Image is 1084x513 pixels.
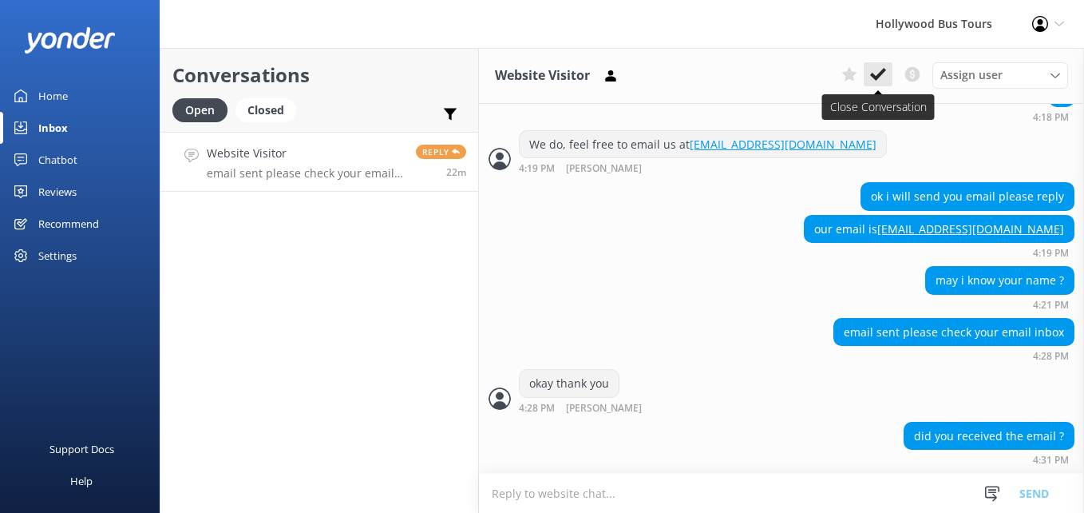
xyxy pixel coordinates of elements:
[446,165,466,179] span: Oct 12 2025 04:28pm (UTC -07:00) America/Tijuana
[519,404,555,414] strong: 4:28 PM
[479,474,1084,513] textarea: To enrich screen reader interactions, please activate Accessibility in Grammarly extension settings
[235,101,304,118] a: Closed
[861,183,1074,210] div: ok i will send you email please reply
[519,162,887,174] div: Oct 12 2025 04:19pm (UTC -07:00) America/Tijuana
[38,240,77,272] div: Settings
[566,164,642,174] span: [PERSON_NAME]
[804,247,1074,258] div: Oct 12 2025 04:19pm (UTC -07:00) America/Tijuana
[495,66,590,86] h3: Website Visitor
[70,465,93,497] div: Help
[24,27,116,54] img: yonder-white-logo.png
[904,423,1074,450] div: did you received the email ?
[834,319,1074,346] div: email sent please check your email inbox
[38,144,77,176] div: Chatbot
[38,112,68,144] div: Inbox
[38,80,68,112] div: Home
[1033,111,1074,122] div: Oct 12 2025 04:18pm (UTC -07:00) America/Tijuana
[932,62,1068,88] div: Assign User
[207,145,404,162] h4: Website Visitor
[877,221,1064,237] a: [EMAIL_ADDRESS][DOMAIN_NAME]
[925,299,1074,310] div: Oct 12 2025 04:21pm (UTC -07:00) America/Tijuana
[1033,113,1069,122] strong: 4:18 PM
[207,166,404,181] p: email sent please check your email inbox
[416,145,466,159] span: Reply
[1033,455,1069,465] strong: 4:31 PM
[38,176,77,208] div: Reviews
[926,267,1074,294] div: may i know your name ?
[49,433,114,465] div: Support Docs
[172,101,235,118] a: Open
[904,454,1074,465] div: Oct 12 2025 04:31pm (UTC -07:00) America/Tijuana
[940,66,1003,84] span: Assign user
[1033,352,1069,361] strong: 4:28 PM
[1033,249,1069,258] strong: 4:19 PM
[833,350,1074,361] div: Oct 12 2025 04:28pm (UTC -07:00) America/Tijuana
[519,402,694,414] div: Oct 12 2025 04:28pm (UTC -07:00) America/Tijuana
[1033,300,1069,310] strong: 4:21 PM
[160,132,478,192] a: Website Visitoremail sent please check your email inboxReply22m
[172,98,227,122] div: Open
[690,137,876,152] a: [EMAIL_ADDRESS][DOMAIN_NAME]
[38,208,99,240] div: Recommend
[566,404,642,414] span: [PERSON_NAME]
[235,98,296,122] div: Closed
[519,164,555,174] strong: 4:19 PM
[520,131,886,158] div: We do, feel free to email us at
[805,216,1074,243] div: our email is
[172,60,466,90] h2: Conversations
[520,370,619,397] div: okay thank you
